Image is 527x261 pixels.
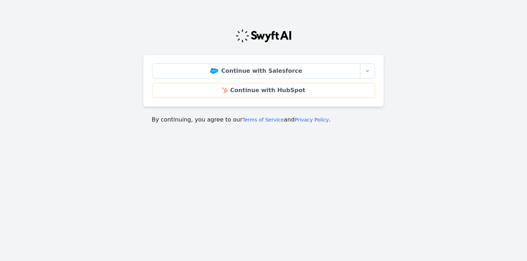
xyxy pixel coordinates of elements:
p: By continuing, you agree to our and . [152,115,375,124]
a: Continue with HubSpot [152,83,375,98]
img: Swyft Logo [235,29,292,43]
a: Terms of Service [242,117,284,123]
img: Salesforce [210,68,218,74]
a: Privacy Policy [295,117,329,123]
a: Continue with Salesforce [152,63,360,79]
img: HubSpot [222,87,227,93]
